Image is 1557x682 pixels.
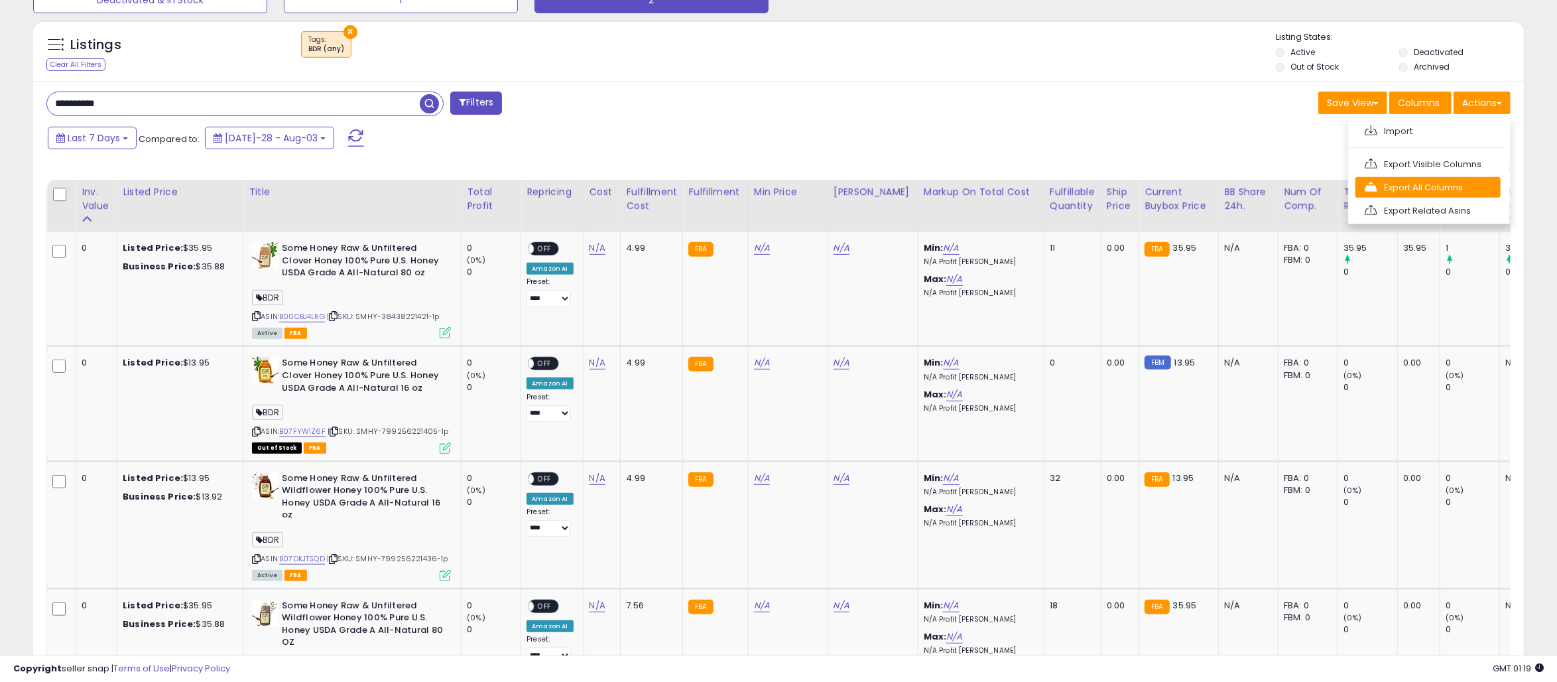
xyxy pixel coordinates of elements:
small: FBA [1145,242,1169,257]
div: 0 [82,472,107,484]
b: Listed Price: [123,241,183,254]
span: Tags : [308,34,344,54]
img: 41VhDJZmSjL._SL40_.jpg [252,600,279,626]
a: N/A [834,356,849,370]
div: FBA: 0 [1284,357,1328,369]
small: FBM [1145,356,1170,370]
a: N/A [834,472,849,485]
strong: Copyright [13,662,62,675]
div: Preset: [527,508,573,537]
label: Active [1290,46,1315,58]
span: FBA [284,570,307,581]
div: Inv. value [82,185,111,213]
div: 0 [1343,624,1397,636]
button: Columns [1389,92,1452,114]
span: OFF [534,473,556,484]
a: Import [1355,121,1501,141]
div: 0 [1446,496,1499,508]
a: B07FYW1Z6F [279,426,326,437]
div: 0 [467,472,521,484]
div: Amazon AI [527,493,573,505]
div: 0 [1343,472,1397,484]
b: Min: [924,241,944,254]
span: 35.95 [1173,241,1197,254]
div: N/A [1224,242,1268,254]
div: 0 [1446,624,1499,636]
a: N/A [754,241,770,255]
div: N/A [1505,472,1549,484]
div: N/A [1505,600,1549,612]
div: Repricing [527,185,578,199]
a: N/A [590,472,605,485]
div: 0 [1050,357,1091,369]
small: (0%) [1446,370,1464,381]
img: 41ghG7dCPbL._SL40_.jpg [252,472,279,499]
button: Save View [1318,92,1387,114]
div: FBM: 0 [1284,612,1328,624]
p: Listing States: [1276,31,1524,44]
div: Fulfillment [688,185,742,199]
a: N/A [946,388,962,401]
a: N/A [834,241,849,255]
small: FBA [688,600,713,614]
div: 0.00 [1107,357,1129,369]
span: BDR [252,290,283,305]
div: N/A [1224,600,1268,612]
b: Listed Price: [123,472,183,484]
a: N/A [834,599,849,612]
div: FBM: 0 [1284,484,1328,496]
div: 0 [467,242,521,254]
div: $13.95 [123,472,233,484]
div: FBA: 0 [1284,600,1328,612]
div: 35.95 [1403,242,1430,254]
span: 35.95 [1173,599,1197,612]
span: [DATE]-28 - Aug-03 [225,131,318,145]
div: 0 [467,381,521,393]
div: Preset: [527,635,573,665]
div: 0.00 [1403,600,1430,612]
span: Last 7 Days [68,131,120,145]
div: 0.00 [1107,242,1129,254]
div: 7.56 [626,600,672,612]
p: N/A Profit [PERSON_NAME] [924,404,1034,413]
span: All listings that are currently out of stock and unavailable for purchase on Amazon [252,443,302,454]
button: Filters [450,92,502,115]
div: 11 [1050,242,1091,254]
div: 0 [1446,357,1499,369]
div: Preset: [527,393,573,423]
span: FBA [284,328,307,339]
b: Max: [924,388,947,401]
span: 2025-08-11 01:19 GMT [1493,662,1544,675]
div: Total Profit [467,185,515,213]
b: Listed Price: [123,356,183,369]
b: Listed Price: [123,599,183,612]
div: 0 [1343,496,1397,508]
div: $35.88 [123,618,233,630]
button: Actions [1454,92,1511,114]
label: Out of Stock [1290,61,1339,72]
b: Max: [924,630,947,643]
span: FBA [304,443,326,454]
div: Fulfillable Quantity [1050,185,1095,213]
div: Total Rev. [1343,185,1392,213]
span: 13.95 [1173,472,1194,484]
div: 35.95 [1343,242,1397,254]
div: 0 [1343,357,1397,369]
div: 32 [1050,472,1091,484]
span: 13.95 [1174,356,1196,369]
div: Current Buybox Price [1145,185,1213,213]
p: N/A Profit [PERSON_NAME] [924,615,1034,624]
a: N/A [754,356,770,370]
b: Business Price: [123,260,196,273]
div: 0 [1446,381,1499,393]
div: Listed Price [123,185,237,199]
a: B07DKJTSQD [279,553,325,565]
small: (0%) [467,485,485,496]
div: 4.99 [626,242,672,254]
button: × [343,25,357,39]
b: Min: [924,356,944,369]
a: N/A [754,599,770,612]
a: N/A [943,472,959,485]
div: Clear All Filters [46,58,105,71]
button: Last 7 Days [48,127,137,149]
